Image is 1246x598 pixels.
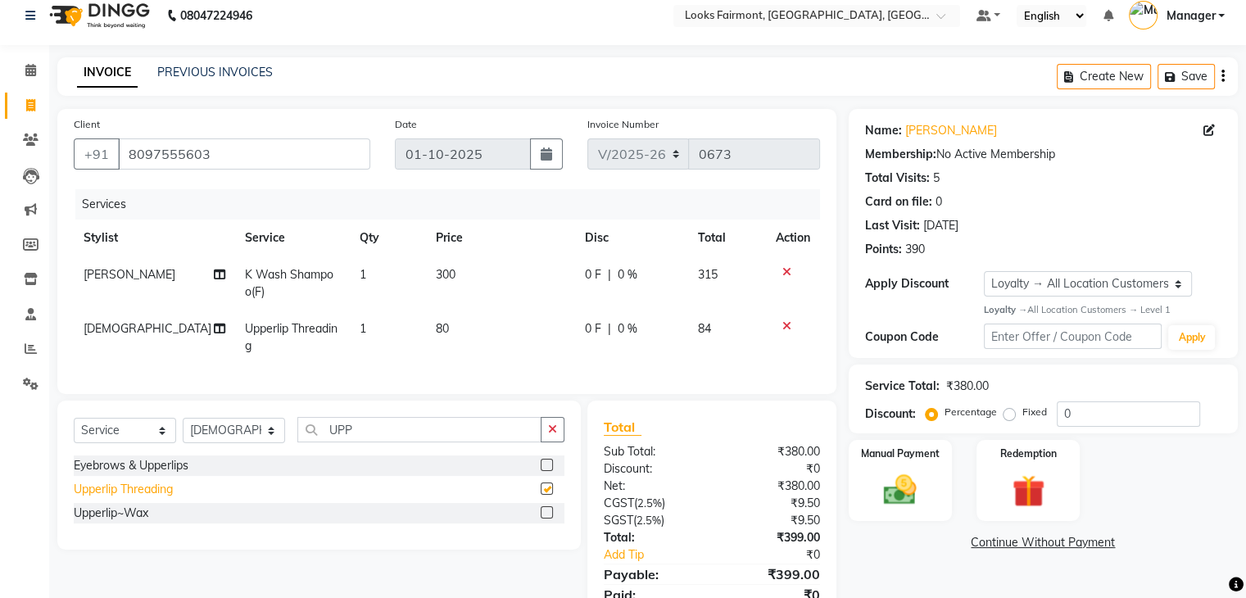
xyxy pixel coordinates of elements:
[933,170,940,187] div: 5
[936,193,942,211] div: 0
[852,534,1235,551] a: Continue Without Payment
[1168,325,1215,350] button: Apply
[945,405,997,419] label: Percentage
[118,138,370,170] input: Search by Name/Mobile/Email/Code
[712,495,832,512] div: ₹9.50
[74,457,188,474] div: Eyebrows & Upperlips
[865,378,940,395] div: Service Total:
[575,220,689,256] th: Disc
[637,514,661,527] span: 2.5%
[1129,1,1158,29] img: Manager
[591,512,712,529] div: ( )
[865,217,920,234] div: Last Visit:
[712,512,832,529] div: ₹9.50
[712,443,832,460] div: ₹380.00
[436,321,449,336] span: 80
[1166,7,1215,25] span: Manager
[426,220,574,256] th: Price
[587,117,659,132] label: Invoice Number
[984,304,1027,315] strong: Loyalty →
[74,138,120,170] button: +91
[865,193,932,211] div: Card on file:
[436,267,455,282] span: 300
[1002,471,1055,512] img: _gift.svg
[865,146,936,163] div: Membership:
[861,446,940,461] label: Manual Payment
[84,321,211,336] span: [DEMOGRAPHIC_DATA]
[604,419,641,436] span: Total
[865,405,916,423] div: Discount:
[984,324,1162,349] input: Enter Offer / Coupon Code
[608,266,611,283] span: |
[608,320,611,338] span: |
[1158,64,1215,89] button: Save
[74,117,100,132] label: Client
[77,58,138,88] a: INVOICE
[905,241,925,258] div: 390
[905,122,997,139] a: [PERSON_NAME]
[245,267,333,299] span: K Wash Shampoo(F)
[360,321,366,336] span: 1
[591,495,712,512] div: ( )
[712,478,832,495] div: ₹380.00
[873,471,927,509] img: _cash.svg
[360,267,366,282] span: 1
[604,496,634,510] span: CGST
[350,220,426,256] th: Qty
[591,460,712,478] div: Discount:
[84,267,175,282] span: [PERSON_NAME]
[1057,64,1151,89] button: Create New
[74,220,235,256] th: Stylist
[618,266,637,283] span: 0 %
[712,460,832,478] div: ₹0
[591,529,712,546] div: Total:
[591,478,712,495] div: Net:
[865,122,902,139] div: Name:
[75,189,832,220] div: Services
[297,417,541,442] input: Search or Scan
[1022,405,1047,419] label: Fixed
[712,529,832,546] div: ₹399.00
[688,220,766,256] th: Total
[766,220,820,256] th: Action
[395,117,417,132] label: Date
[235,220,350,256] th: Service
[604,513,633,528] span: SGST
[865,241,902,258] div: Points:
[946,378,989,395] div: ₹380.00
[984,303,1221,317] div: All Location Customers → Level 1
[732,546,831,564] div: ₹0
[698,267,718,282] span: 315
[923,217,958,234] div: [DATE]
[585,320,601,338] span: 0 F
[618,320,637,338] span: 0 %
[712,564,832,584] div: ₹399.00
[865,146,1221,163] div: No Active Membership
[637,496,662,510] span: 2.5%
[865,275,984,292] div: Apply Discount
[74,481,173,498] div: Upperlip Threading
[1000,446,1057,461] label: Redemption
[591,546,732,564] a: Add Tip
[591,443,712,460] div: Sub Total:
[698,321,711,336] span: 84
[245,321,338,353] span: Upperlip Threading
[157,65,273,79] a: PREVIOUS INVOICES
[591,564,712,584] div: Payable:
[74,505,148,522] div: Upperlip~Wax
[585,266,601,283] span: 0 F
[865,170,930,187] div: Total Visits:
[865,328,984,346] div: Coupon Code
